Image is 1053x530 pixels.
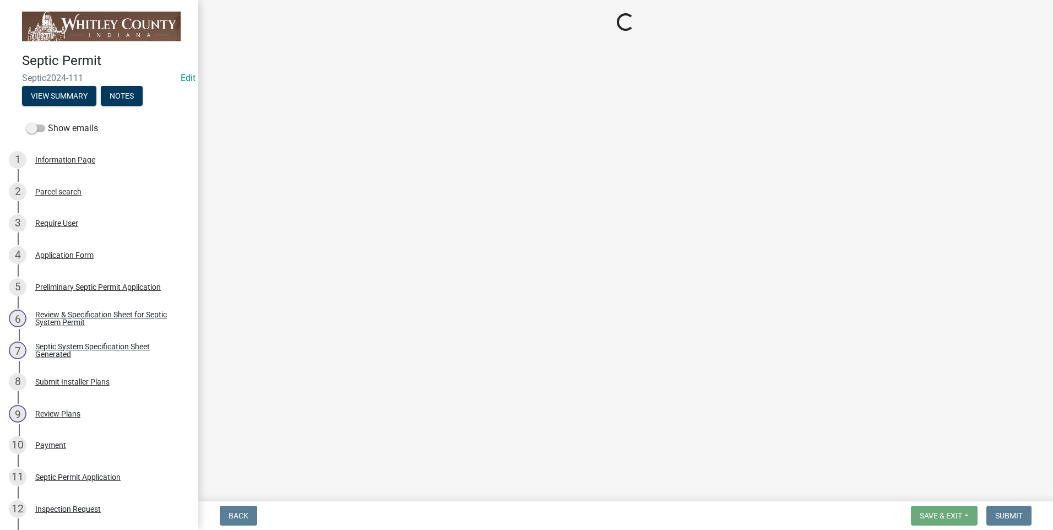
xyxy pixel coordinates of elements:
div: 10 [9,436,26,454]
div: 6 [9,310,26,327]
div: Preliminary Septic Permit Application [35,283,161,291]
span: Septic2024-111 [22,73,176,83]
wm-modal-confirm: Notes [101,93,143,101]
div: 8 [9,373,26,391]
div: 9 [9,405,26,423]
button: View Summary [22,86,96,106]
div: Septic Permit Application [35,473,121,481]
div: 12 [9,500,26,518]
span: Back [229,511,248,520]
div: Septic System Specification Sheet Generated [35,343,181,358]
div: 11 [9,468,26,486]
a: Edit [181,73,196,83]
div: 7 [9,342,26,359]
div: 5 [9,278,26,296]
label: Show emails [26,122,98,135]
button: Save & Exit [911,506,978,526]
div: Payment [35,441,66,449]
button: Back [220,506,257,526]
div: 2 [9,183,26,201]
div: 4 [9,246,26,264]
div: Application Form [35,251,94,259]
div: Inspection Request [35,505,101,513]
img: Whitley County, Indiana [22,12,181,41]
button: Submit [986,506,1032,526]
span: Save & Exit [920,511,962,520]
div: Parcel search [35,188,82,196]
div: Information Page [35,156,95,164]
div: Submit Installer Plans [35,378,110,386]
div: Require User [35,219,78,227]
span: Submit [995,511,1023,520]
div: Review & Specification Sheet for Septic System Permit [35,311,181,326]
button: Notes [101,86,143,106]
div: Review Plans [35,410,80,418]
wm-modal-confirm: Summary [22,93,96,101]
h4: Septic Permit [22,53,189,69]
div: 1 [9,151,26,169]
wm-modal-confirm: Edit Application Number [181,73,196,83]
div: 3 [9,214,26,232]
